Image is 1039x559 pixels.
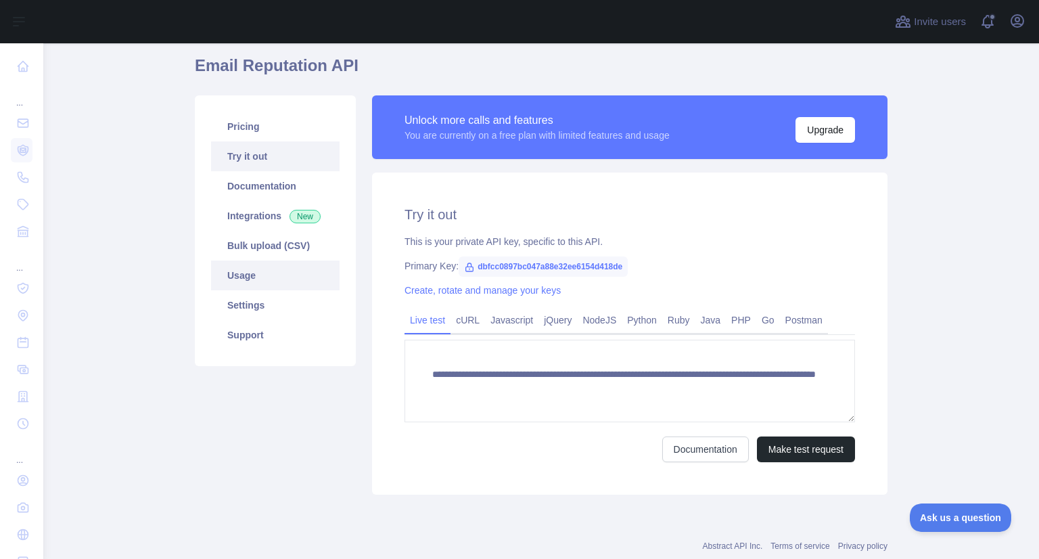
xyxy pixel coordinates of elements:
a: Try it out [211,141,340,171]
a: Terms of service [770,541,829,551]
a: Live test [405,309,451,331]
a: Create, rotate and manage your keys [405,285,561,296]
a: Go [756,309,780,331]
a: Privacy policy [838,541,887,551]
a: Postman [780,309,828,331]
div: ... [11,81,32,108]
a: Abstract API Inc. [703,541,763,551]
a: jQuery [538,309,577,331]
a: Pricing [211,112,340,141]
iframe: Toggle Customer Support [910,504,1012,532]
span: Invite users [914,14,966,30]
span: New [290,210,321,223]
a: Documentation [211,171,340,201]
button: Upgrade [795,117,855,143]
a: Ruby [662,309,695,331]
button: Make test request [757,437,855,462]
h1: Email Reputation API [195,55,887,87]
a: Support [211,320,340,350]
div: ... [11,246,32,273]
h2: Try it out [405,205,855,224]
div: This is your private API key, specific to this API. [405,235,855,248]
a: cURL [451,309,485,331]
div: Unlock more calls and features [405,112,670,129]
a: Usage [211,261,340,290]
div: ... [11,439,32,466]
a: Documentation [662,437,749,462]
a: NodeJS [577,309,622,331]
span: dbfcc0897bc047a88e32ee6154d418de [459,256,628,277]
a: Bulk upload (CSV) [211,231,340,261]
a: PHP [726,309,756,331]
a: Settings [211,290,340,320]
button: Invite users [892,11,969,32]
a: Python [622,309,662,331]
a: Integrations New [211,201,340,231]
div: You are currently on a free plan with limited features and usage [405,129,670,142]
div: Primary Key: [405,259,855,273]
a: Java [695,309,726,331]
a: Javascript [485,309,538,331]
